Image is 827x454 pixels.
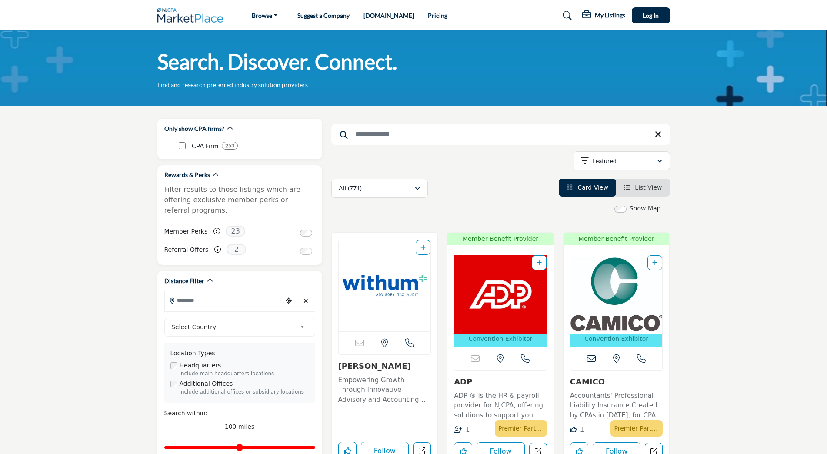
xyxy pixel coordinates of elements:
[171,322,297,332] span: Select Country
[192,141,218,151] p: CPA Firm: CPA Firm
[164,409,315,418] div: Search within:
[180,361,221,370] label: Headquarters
[454,389,547,421] a: ADP ® is the HR & payroll provider for NJCPA, offering solutions to support you and your clients ...
[170,349,309,358] div: Location Types
[454,377,547,387] h3: ADP
[338,375,431,405] p: Empowering Growth Through Innovative Advisory and Accounting Solutions This forward-thinking, tec...
[164,184,315,216] p: Filter results to those listings which are offering exclusive member perks or referral programs.
[338,373,431,405] a: Empowering Growth Through Innovative Advisory and Accounting Solutions This forward-thinking, tec...
[339,240,431,331] a: Open Listing in new tab
[164,277,204,285] h2: Distance Filter
[297,12,350,19] a: Suggest a Company
[624,184,662,191] a: View List
[227,244,246,255] span: 2
[580,426,584,434] span: 1
[454,425,470,435] div: Followers
[222,142,238,150] div: 253 Results For CPA Firm
[567,184,608,191] a: View Card
[300,248,312,255] input: Switch to Referral Offers
[574,151,670,170] button: Featured
[570,389,663,421] a: Accountants' Professional Liability Insurance Created by CPAs in [DATE], for CPAs, CAMICO provide...
[454,391,547,421] p: ADP ® is the HR & payroll provider for NJCPA, offering solutions to support you and your clients ...
[428,12,447,19] a: Pricing
[225,143,234,149] b: 253
[652,259,657,266] a: Add To List
[420,244,426,251] a: Add To List
[595,11,625,19] h5: My Listings
[570,377,663,387] h3: CAMICO
[157,8,228,23] img: Site Logo
[498,422,544,434] p: Premier Partner
[584,334,648,344] p: Convention Exhibitor
[630,204,661,213] label: Show Map
[164,242,209,257] label: Referral Offers
[454,255,547,347] a: Open Listing in new tab
[338,361,431,371] h3: Withum
[157,80,308,89] p: Find and research preferred industry solution providers
[300,230,312,237] input: Switch to Member Perks
[363,12,414,19] a: [DOMAIN_NAME]
[164,224,208,239] label: Member Perks
[339,184,362,193] p: All (771)
[469,334,533,344] p: Convention Exhibitor
[164,124,224,133] h2: Only show CPA firms?
[570,426,577,433] i: Like
[616,179,670,197] li: List View
[577,184,608,191] span: Card View
[450,234,551,244] span: Member Benefit Provider
[165,292,282,309] input: Search Location
[180,370,309,378] div: Include main headquarters locations
[632,7,670,23] button: Log In
[570,255,663,334] img: CAMICO
[454,255,547,334] img: ADP
[537,259,542,266] a: Add To List
[566,234,667,244] span: Member Benefit Provider
[643,12,659,19] span: Log In
[592,157,617,165] p: Featured
[339,240,431,331] img: Withum
[226,226,245,237] span: 23
[300,292,313,310] div: Clear search location
[570,255,663,347] a: Open Listing in new tab
[635,184,662,191] span: List View
[554,9,577,23] a: Search
[454,377,472,386] a: ADP
[559,179,616,197] li: Card View
[338,361,411,371] a: [PERSON_NAME]
[164,170,210,179] h2: Rewards & Perks
[180,388,309,396] div: Include additional offices or subsidiary locations
[614,422,659,434] p: Premier Partner
[466,426,470,434] span: 1
[180,379,233,388] label: Additional Offices
[331,124,670,145] input: Search Keyword
[225,423,255,430] span: 100 miles
[246,10,283,22] a: Browse
[570,391,663,421] p: Accountants' Professional Liability Insurance Created by CPAs in [DATE], for CPAs, CAMICO provide...
[157,48,397,75] h1: Search. Discover. Connect.
[570,377,605,386] a: CAMICO
[331,179,428,198] button: All (771)
[582,10,625,21] div: My Listings
[179,142,186,149] input: CPA Firm checkbox
[282,292,295,310] div: Choose your current location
